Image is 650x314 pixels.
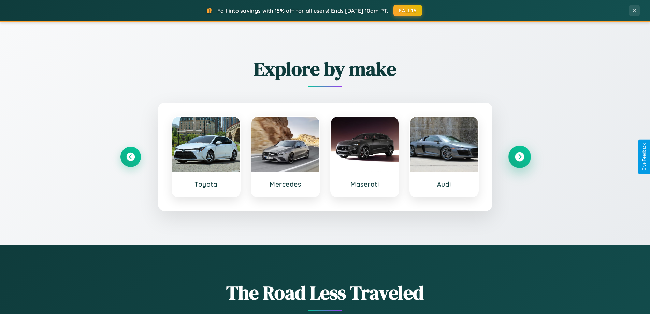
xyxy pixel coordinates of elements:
[417,180,471,188] h3: Audi
[179,180,233,188] h3: Toyota
[642,143,647,171] div: Give Feedback
[258,180,313,188] h3: Mercedes
[217,7,388,14] span: Fall into savings with 15% off for all users! Ends [DATE] 10am PT.
[120,279,530,306] h1: The Road Less Traveled
[338,180,392,188] h3: Maserati
[393,5,422,16] button: FALL15
[120,56,530,82] h2: Explore by make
